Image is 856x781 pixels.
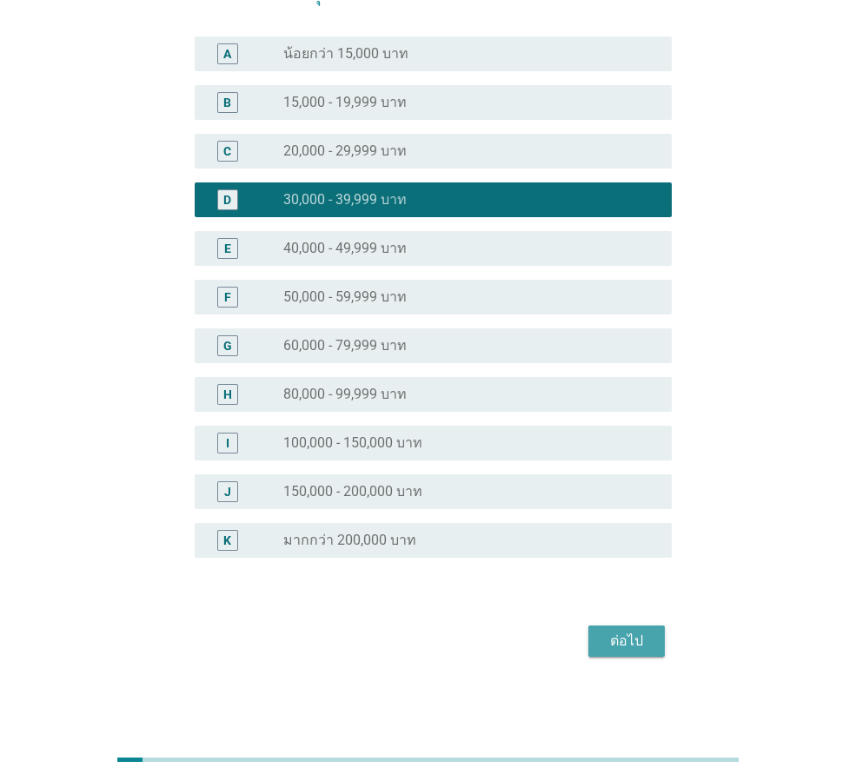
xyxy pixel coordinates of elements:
label: 30,000 - 39,999 บาท [283,191,407,208]
button: ต่อไป [588,625,665,657]
label: 50,000 - 59,999 บาท [283,288,407,306]
label: 40,000 - 49,999 บาท [283,240,407,257]
label: 60,000 - 79,999 บาท [283,337,407,354]
div: H [223,385,232,403]
div: B [223,93,231,111]
div: J [224,482,231,500]
label: มากกว่า 200,000 บาท [283,532,416,549]
div: D [223,190,231,208]
div: K [223,531,231,549]
div: ต่อไป [602,631,651,652]
label: 150,000 - 200,000 บาท [283,483,422,500]
div: F [224,288,231,306]
label: 20,000 - 29,999 บาท [283,142,407,160]
label: 80,000 - 99,999 บาท [283,386,407,403]
div: I [226,434,229,452]
label: 15,000 - 19,999 บาท [283,94,407,111]
label: 100,000 - 150,000 บาท [283,434,422,452]
label: น้อยกว่า 15,000 บาท [283,45,408,63]
div: G [223,336,232,354]
div: A [223,44,231,63]
div: C [223,142,231,160]
div: E [224,239,231,257]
